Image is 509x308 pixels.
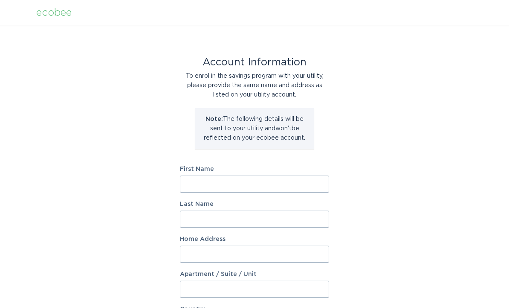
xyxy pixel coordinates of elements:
label: First Name [180,166,329,172]
div: To enrol in the savings program with your utility, please provide the same name and address as li... [180,71,329,100]
p: The following details will be sent to your utility and won't be reflected on your ecobee account. [201,114,308,143]
div: Account Information [180,58,329,67]
div: ecobee [36,8,72,18]
label: Home Address [180,236,329,242]
strong: Note: [205,116,223,122]
label: Apartment / Suite / Unit [180,271,329,277]
label: Last Name [180,201,329,207]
